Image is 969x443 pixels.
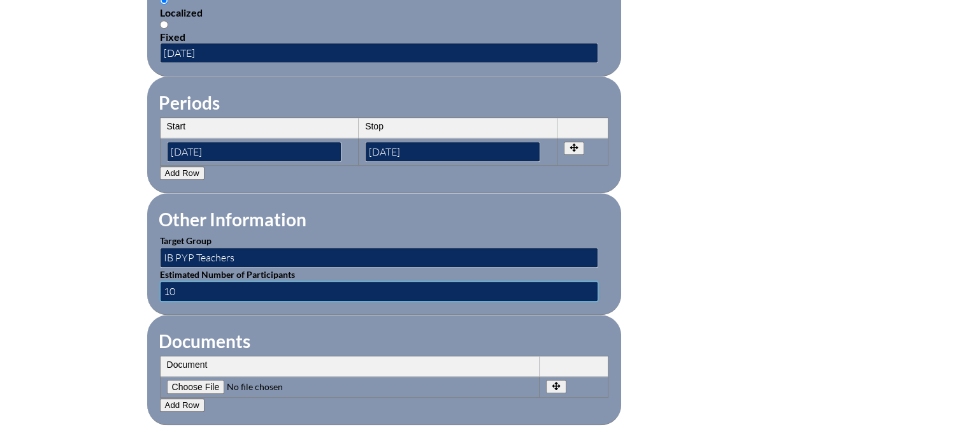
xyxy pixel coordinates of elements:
legend: Other Information [157,208,308,230]
button: Add Row [160,398,205,412]
input: Fixed [160,20,168,29]
label: Estimated Number of Participants [160,269,295,280]
div: Localized [160,6,608,18]
legend: Periods [157,92,221,113]
th: Document [161,356,540,377]
th: Start [161,118,359,138]
button: Add Row [160,166,205,180]
legend: Documents [157,330,252,352]
th: Stop [359,118,557,138]
label: Target Group [160,235,212,246]
div: Fixed [160,31,608,43]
